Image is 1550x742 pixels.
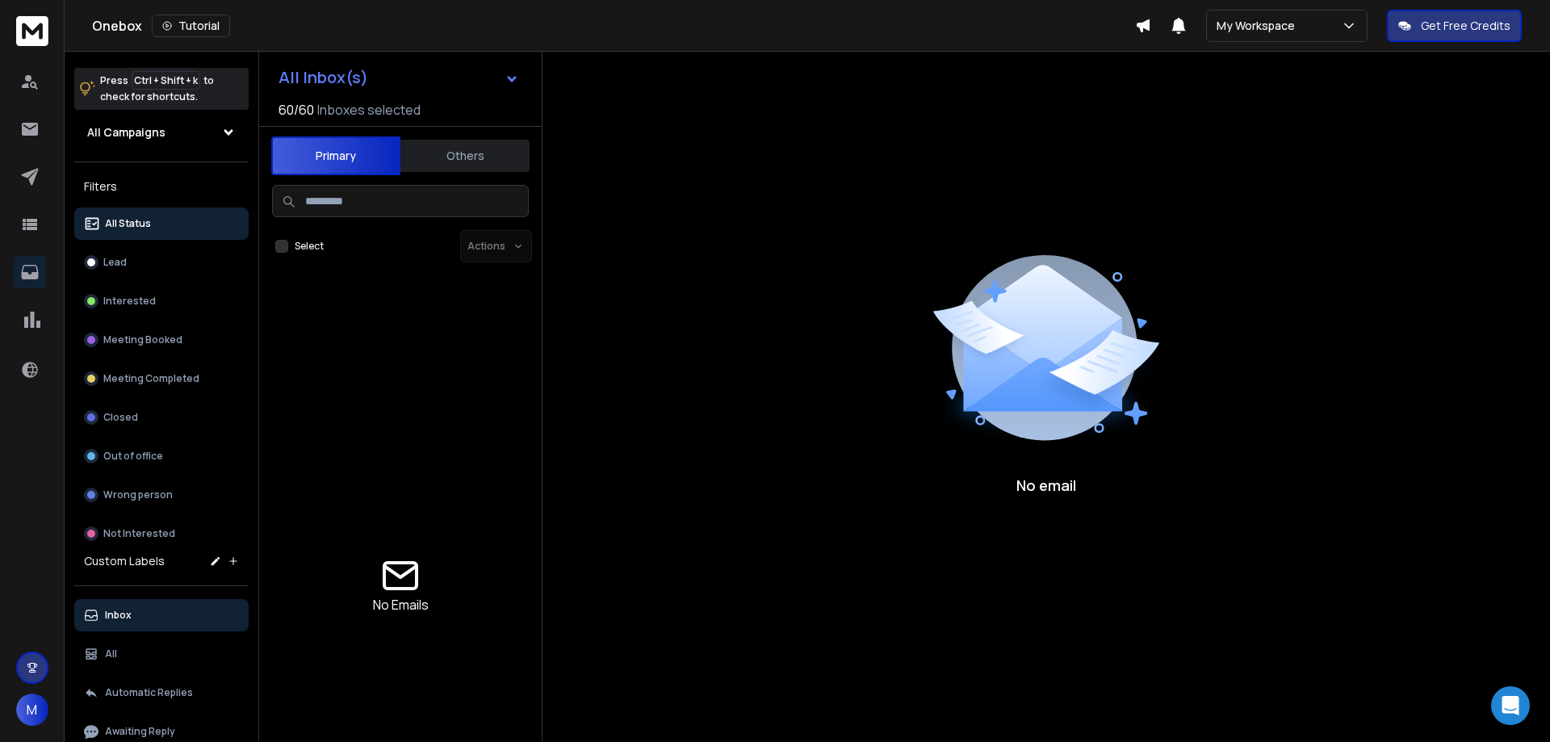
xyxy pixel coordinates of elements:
[266,61,532,94] button: All Inbox(s)
[103,256,127,269] p: Lead
[1387,10,1522,42] button: Get Free Credits
[103,450,163,463] p: Out of office
[279,69,368,86] h1: All Inbox(s)
[16,694,48,726] button: M
[74,116,249,149] button: All Campaigns
[74,285,249,317] button: Interested
[100,73,214,105] p: Press to check for shortcuts.
[400,138,530,174] button: Others
[92,15,1135,37] div: Onebox
[103,411,138,424] p: Closed
[152,15,230,37] button: Tutorial
[74,324,249,356] button: Meeting Booked
[1016,474,1076,497] p: No email
[295,240,324,253] label: Select
[105,725,175,738] p: Awaiting Reply
[87,124,165,140] h1: All Campaigns
[105,217,151,230] p: All Status
[74,363,249,395] button: Meeting Completed
[271,136,400,175] button: Primary
[74,677,249,709] button: Automatic Replies
[74,401,249,434] button: Closed
[373,595,429,614] p: No Emails
[103,333,182,346] p: Meeting Booked
[103,372,199,385] p: Meeting Completed
[279,100,314,119] span: 60 / 60
[74,518,249,550] button: Not Interested
[74,208,249,240] button: All Status
[103,527,175,540] p: Not Interested
[103,295,156,308] p: Interested
[105,648,117,660] p: All
[1421,18,1510,34] p: Get Free Credits
[1217,18,1301,34] p: My Workspace
[317,100,421,119] h3: Inboxes selected
[74,599,249,631] button: Inbox
[1491,686,1530,725] div: Open Intercom Messenger
[74,175,249,198] h3: Filters
[74,440,249,472] button: Out of office
[74,246,249,279] button: Lead
[103,488,173,501] p: Wrong person
[105,609,132,622] p: Inbox
[132,71,200,90] span: Ctrl + Shift + k
[74,479,249,511] button: Wrong person
[105,686,193,699] p: Automatic Replies
[84,553,165,569] h3: Custom Labels
[74,638,249,670] button: All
